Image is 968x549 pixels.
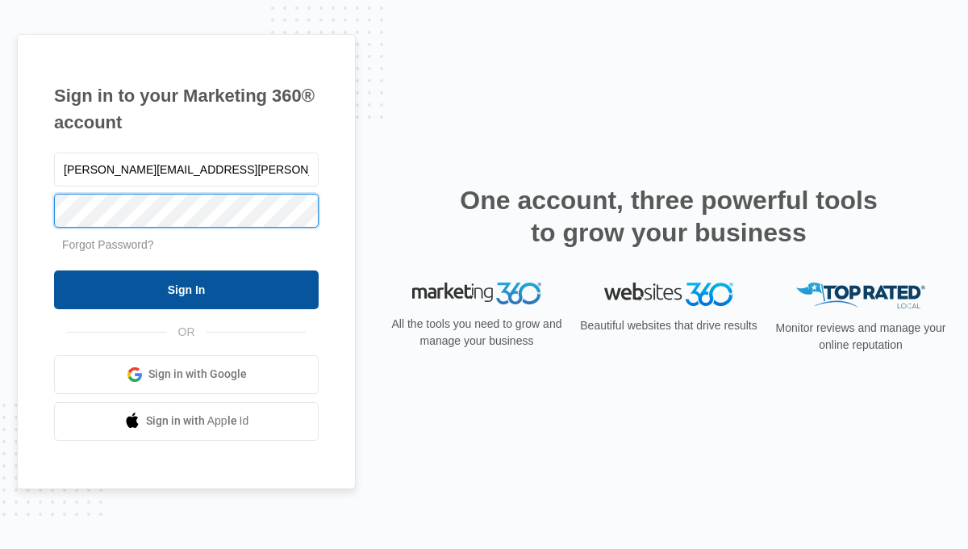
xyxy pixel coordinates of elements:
[455,184,882,249] h2: One account, three powerful tools to grow your business
[54,82,319,136] h1: Sign in to your Marketing 360® account
[412,283,541,305] img: Marketing 360
[54,402,319,441] a: Sign in with Apple Id
[62,238,154,251] a: Forgot Password?
[54,153,319,186] input: Email
[770,320,951,354] p: Monitor reviews and manage your online reputation
[386,316,567,350] p: All the tools you need to grow and manage your business
[796,283,925,309] img: Top Rated Local
[148,366,247,383] span: Sign in with Google
[54,355,319,394] a: Sign in with Google
[167,324,207,341] span: OR
[578,317,759,334] p: Beautiful websites that drive results
[146,413,249,430] span: Sign in with Apple Id
[54,270,319,309] input: Sign In
[604,283,733,306] img: Websites 360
